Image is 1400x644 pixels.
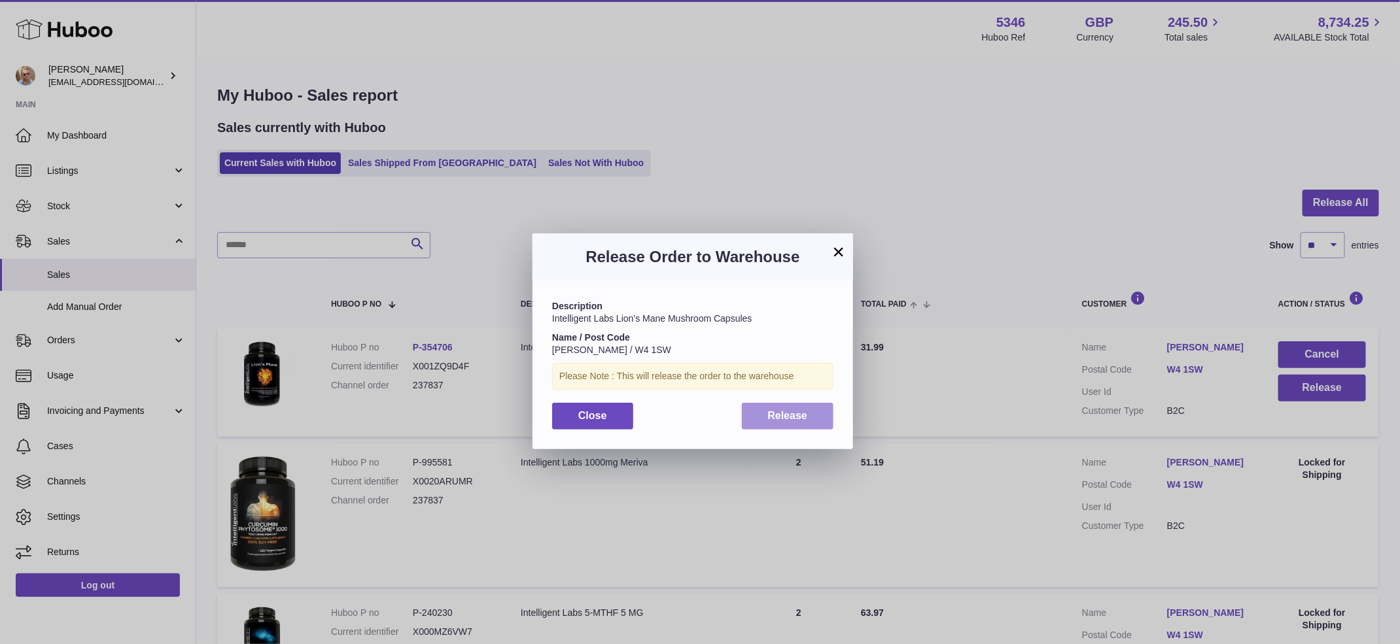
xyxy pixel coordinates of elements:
[552,246,833,267] h3: Release Order to Warehouse
[578,410,607,421] span: Close
[552,403,633,430] button: Close
[742,403,834,430] button: Release
[552,363,833,390] div: Please Note : This will release the order to the warehouse
[552,301,603,311] strong: Description
[768,410,808,421] span: Release
[831,244,847,260] button: ×
[552,332,630,343] strong: Name / Post Code
[552,313,752,324] span: Intelligent Labs Lion’s Mane Mushroom Capsules
[552,345,671,355] span: [PERSON_NAME] / W4 1SW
